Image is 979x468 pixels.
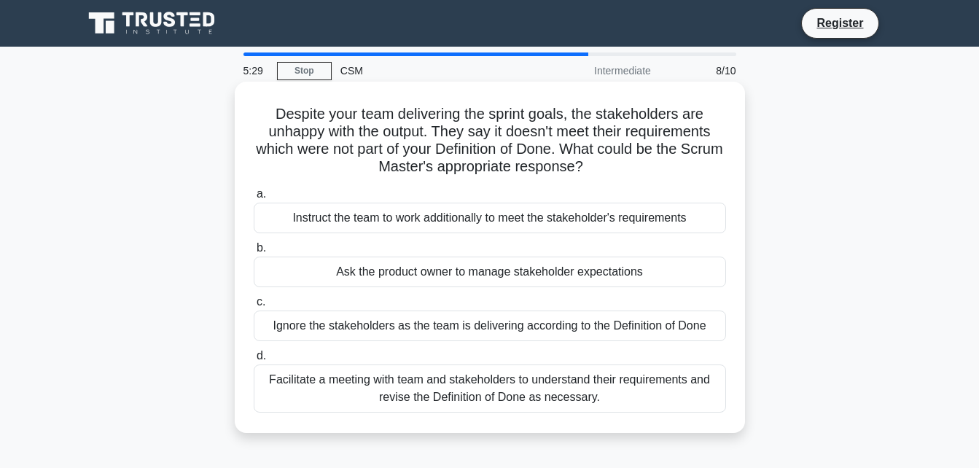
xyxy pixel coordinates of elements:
[254,311,726,341] div: Ignore the stakeholders as the team is delivering according to the Definition of Done
[254,203,726,233] div: Instruct the team to work additionally to meet the stakeholder's requirements
[257,187,266,200] span: a.
[252,105,728,176] h5: Despite your team delivering the sprint goals, the stakeholders are unhappy with the output. They...
[808,14,872,32] a: Register
[257,241,266,254] span: b.
[532,56,660,85] div: Intermediate
[257,295,265,308] span: c.
[235,56,277,85] div: 5:29
[254,364,726,413] div: Facilitate a meeting with team and stakeholders to understand their requirements and revise the D...
[660,56,745,85] div: 8/10
[257,349,266,362] span: d.
[254,257,726,287] div: Ask the product owner to manage stakeholder expectations
[332,56,532,85] div: CSM
[277,62,332,80] a: Stop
